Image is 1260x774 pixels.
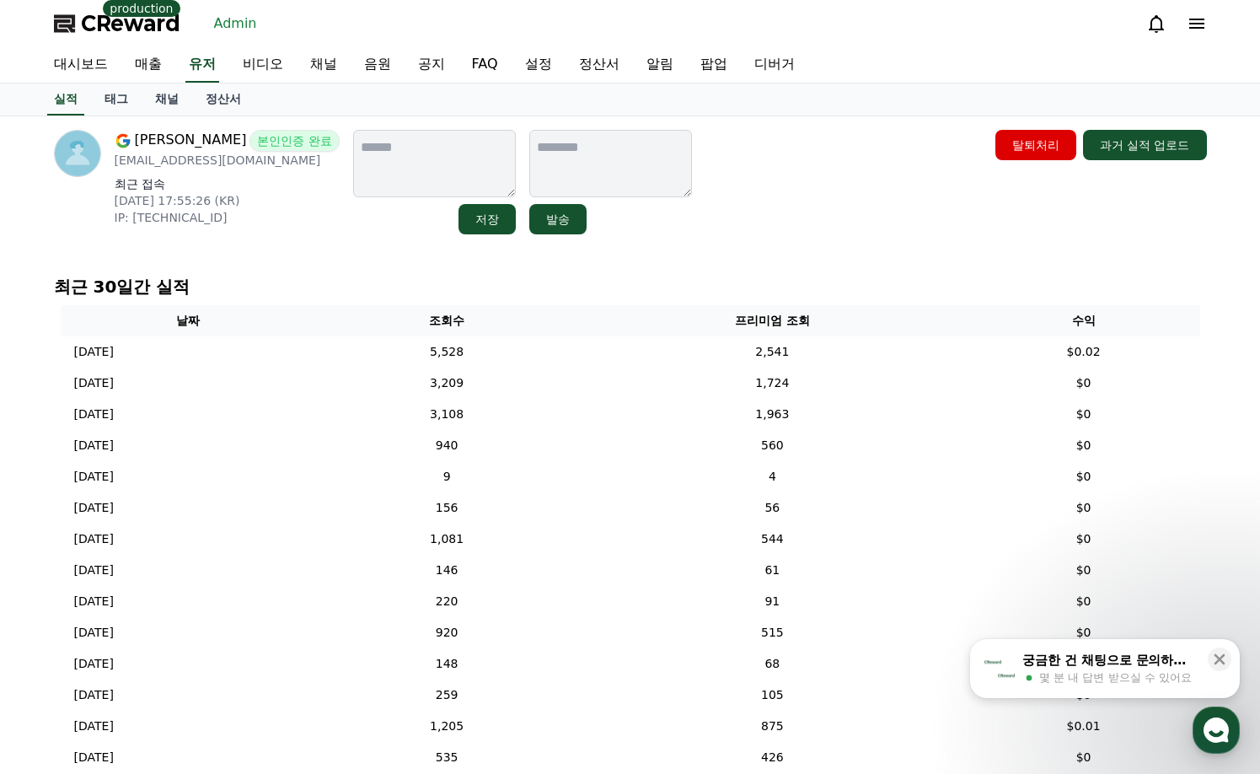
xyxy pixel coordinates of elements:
td: $0 [968,430,1200,461]
td: 4 [577,461,968,492]
td: 1,724 [577,368,968,399]
td: $0 [968,617,1200,648]
span: CReward [81,10,180,37]
td: 91 [577,586,968,617]
a: 비디오 [229,47,297,83]
td: 68 [577,648,968,680]
td: 560 [577,430,968,461]
a: CReward [54,10,180,37]
td: $0 [968,368,1200,399]
td: 2,541 [577,336,968,368]
td: 3,108 [316,399,577,430]
td: 535 [316,742,577,773]
td: $0 [968,399,1200,430]
td: $0 [968,555,1200,586]
p: [DATE] [74,374,114,392]
td: 544 [577,524,968,555]
td: 259 [316,680,577,711]
a: 대시보드 [40,47,121,83]
p: [DATE] [74,655,114,673]
td: 156 [316,492,577,524]
td: 146 [316,555,577,586]
td: $0 [968,648,1200,680]
td: $0.02 [968,336,1200,368]
td: 9 [316,461,577,492]
th: 수익 [968,305,1200,336]
td: 56 [577,492,968,524]
td: $0.01 [968,711,1200,742]
td: 148 [316,648,577,680]
button: 발송 [529,204,587,234]
p: [DATE] [74,749,114,766]
p: [DATE] [74,593,114,610]
a: 음원 [351,47,405,83]
p: [DATE] [74,499,114,517]
th: 조회수 [316,305,577,336]
td: 1,081 [316,524,577,555]
p: [DATE] 17:55:26 (KR) [115,192,340,209]
td: $0 [968,586,1200,617]
a: 유저 [185,47,219,83]
th: 날짜 [61,305,317,336]
td: 3,209 [316,368,577,399]
a: 채널 [297,47,351,83]
td: $0 [968,742,1200,773]
td: $0 [968,524,1200,555]
a: 태그 [91,83,142,116]
p: IP: [TECHNICAL_ID] [115,209,340,226]
td: $0 [968,680,1200,711]
a: 채널 [142,83,192,116]
a: 실적 [47,83,84,116]
td: 1,963 [577,399,968,430]
p: [DATE] [74,343,114,361]
td: 875 [577,711,968,742]
p: 최근 30일간 실적 [54,275,1207,298]
a: 매출 [121,47,175,83]
td: 61 [577,555,968,586]
p: [DATE] [74,624,114,642]
p: [DATE] [74,437,114,454]
td: 1,205 [316,711,577,742]
a: Admin [207,10,264,37]
button: 탈퇴처리 [995,130,1076,160]
td: 220 [316,586,577,617]
p: [DATE] [74,686,114,704]
td: 5,528 [316,336,577,368]
p: [DATE] [74,718,114,735]
td: 426 [577,742,968,773]
a: 정산서 [566,47,633,83]
button: 저장 [458,204,516,234]
a: FAQ [458,47,512,83]
p: [DATE] [74,468,114,486]
th: 프리미엄 조회 [577,305,968,336]
td: $0 [968,461,1200,492]
img: profile image [54,130,101,177]
button: 과거 실적 업로드 [1083,130,1207,160]
a: 디버거 [741,47,808,83]
td: 105 [577,680,968,711]
p: [DATE] [74,406,114,423]
p: [EMAIL_ADDRESS][DOMAIN_NAME] [115,152,340,169]
p: [DATE] [74,530,114,548]
a: 설정 [512,47,566,83]
p: 최근 접속 [115,175,340,192]
span: 본인인증 완료 [249,130,339,152]
td: 940 [316,430,577,461]
td: 515 [577,617,968,648]
a: 알림 [633,47,687,83]
td: $0 [968,492,1200,524]
a: 공지 [405,47,458,83]
span: [PERSON_NAME] [135,130,247,152]
p: [DATE] [74,562,114,579]
td: 920 [316,617,577,648]
a: 정산서 [192,83,255,116]
a: 팝업 [687,47,741,83]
